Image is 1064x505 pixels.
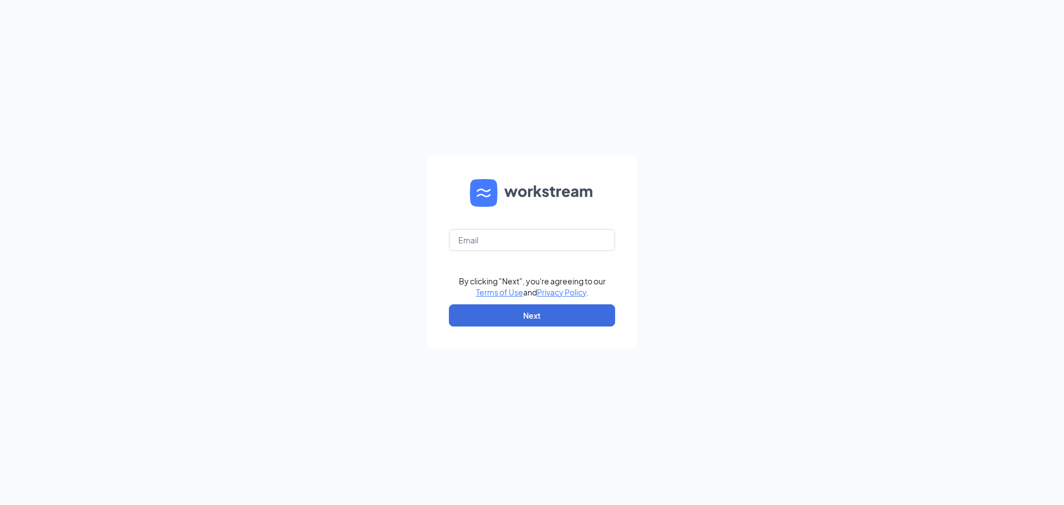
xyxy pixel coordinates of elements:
a: Terms of Use [476,287,523,297]
img: WS logo and Workstream text [470,179,594,207]
div: By clicking "Next", you're agreeing to our and . [459,276,606,298]
input: Email [449,229,615,251]
button: Next [449,304,615,327]
a: Privacy Policy [537,287,586,297]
